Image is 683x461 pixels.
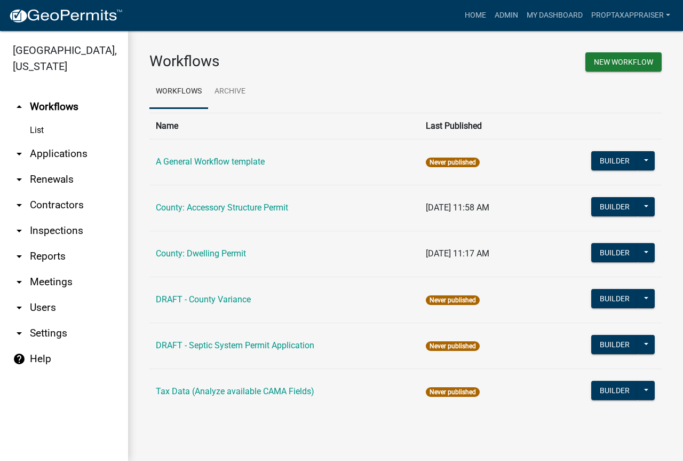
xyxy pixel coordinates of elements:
a: My Dashboard [522,5,587,26]
button: Builder [591,381,638,400]
i: arrow_drop_down [13,173,26,186]
a: PropTaxAppraiser [587,5,674,26]
span: Never published [426,295,480,305]
i: arrow_drop_down [13,301,26,314]
i: arrow_drop_down [13,276,26,288]
a: County: Dwelling Permit [156,248,246,259]
button: New Workflow [585,52,662,72]
i: help [13,353,26,365]
a: Admin [490,5,522,26]
a: County: Accessory Structure Permit [156,202,288,213]
span: Never published [426,341,480,351]
button: Builder [591,151,638,170]
a: Archive [208,75,252,109]
button: Builder [591,243,638,262]
i: arrow_drop_down [13,224,26,237]
a: DRAFT - County Variance [156,294,251,304]
th: Name [149,113,419,139]
i: arrow_drop_down [13,327,26,340]
a: Home [460,5,490,26]
span: Never published [426,158,480,167]
span: [DATE] 11:58 AM [426,202,489,213]
span: [DATE] 11:17 AM [426,248,489,259]
th: Last Published [419,113,539,139]
i: arrow_drop_down [13,199,26,212]
a: A General Workflow template [156,157,265,167]
i: arrow_drop_down [13,250,26,263]
span: Never published [426,387,480,397]
i: arrow_drop_down [13,147,26,160]
button: Builder [591,197,638,216]
i: arrow_drop_up [13,100,26,113]
a: DRAFT - Septic System Permit Application [156,340,314,350]
button: Builder [591,335,638,354]
button: Builder [591,289,638,308]
a: Workflows [149,75,208,109]
h3: Workflows [149,52,398,71]
a: Tax Data (Analyze available CAMA Fields) [156,386,314,396]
